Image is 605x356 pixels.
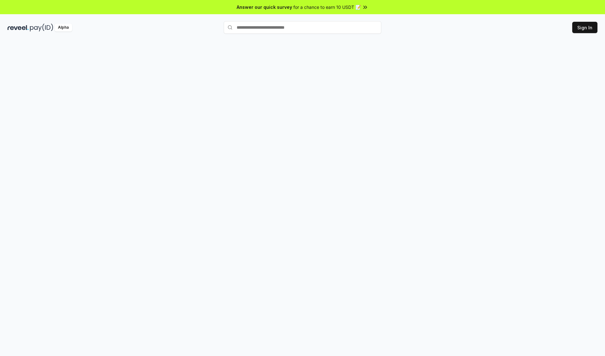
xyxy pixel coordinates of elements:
img: pay_id [30,24,53,32]
span: for a chance to earn 10 USDT 📝 [293,4,361,10]
button: Sign In [572,22,597,33]
img: reveel_dark [8,24,29,32]
div: Alpha [55,24,72,32]
span: Answer our quick survey [237,4,292,10]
